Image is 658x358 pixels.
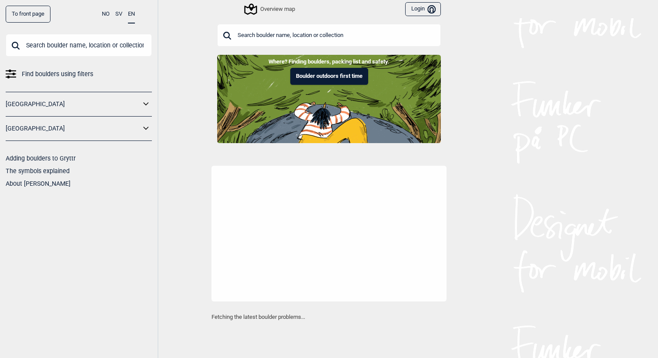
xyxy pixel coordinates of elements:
[6,98,141,110] a: [GEOGRAPHIC_DATA]
[217,55,441,143] img: Indoor to outdoor
[6,180,70,187] a: About [PERSON_NAME]
[6,68,152,80] a: Find boulders using filters
[7,57,651,66] p: Where? Finding boulders, packing list and safety.
[102,6,110,23] button: NO
[115,6,122,23] button: SV
[245,4,295,14] div: Overview map
[290,68,368,85] button: Boulder outdoors first time
[405,2,441,17] button: Login
[6,6,50,23] a: To front page
[6,167,70,174] a: The symbols explained
[6,34,152,57] input: Search boulder name, location or collection
[22,68,93,80] span: Find boulders using filters
[6,155,76,162] a: Adding boulders to Gryttr
[217,24,441,47] input: Search boulder name, location or collection
[6,122,141,135] a: [GEOGRAPHIC_DATA]
[211,313,446,321] p: Fetching the latest boulder problems...
[128,6,135,23] button: EN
